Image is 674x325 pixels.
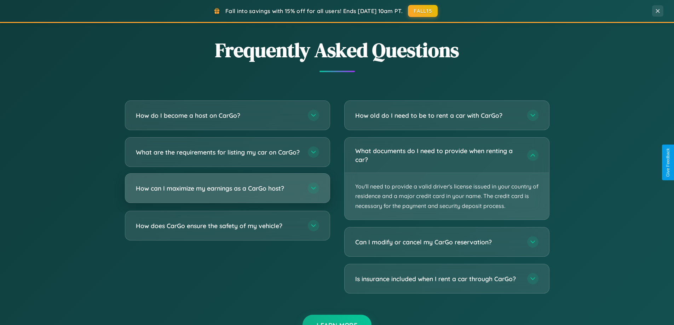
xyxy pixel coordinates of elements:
div: Give Feedback [666,148,670,177]
h3: How do I become a host on CarGo? [136,111,301,120]
h3: Is insurance included when I rent a car through CarGo? [355,274,520,283]
h3: What are the requirements for listing my car on CarGo? [136,148,301,157]
h3: How can I maximize my earnings as a CarGo host? [136,184,301,193]
p: You'll need to provide a valid driver's license issued in your country of residence and a major c... [345,173,549,220]
span: Fall into savings with 15% off for all users! Ends [DATE] 10am PT. [225,7,403,14]
h3: How old do I need to be to rent a car with CarGo? [355,111,520,120]
h3: What documents do I need to provide when renting a car? [355,146,520,164]
h3: Can I modify or cancel my CarGo reservation? [355,238,520,246]
h2: Frequently Asked Questions [125,36,549,64]
button: FALL15 [408,5,438,17]
h3: How does CarGo ensure the safety of my vehicle? [136,221,301,230]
